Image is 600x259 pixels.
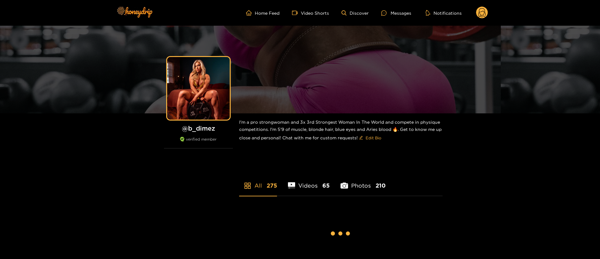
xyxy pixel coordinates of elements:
li: Videos [288,168,330,196]
span: Edit Bio [366,135,381,141]
span: video-camera [292,10,301,16]
li: Photos [341,168,386,196]
a: Discover [341,10,369,16]
span: home [246,10,255,16]
a: Video Shorts [292,10,329,16]
li: All [239,168,277,196]
button: editEdit Bio [358,133,382,143]
div: verified member [164,137,233,148]
span: edit [359,136,363,140]
div: I'm a pro strongwoman and 3x 3rd Strongest Woman In The World and compete in physique competition... [239,113,443,148]
span: 275 [267,182,277,189]
span: appstore [244,182,251,189]
div: Messages [381,9,411,17]
a: Home Feed [246,10,279,16]
button: Notifications [424,10,464,16]
span: 210 [376,182,386,189]
span: 65 [322,182,330,189]
h1: @ b_dimez [164,124,233,132]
